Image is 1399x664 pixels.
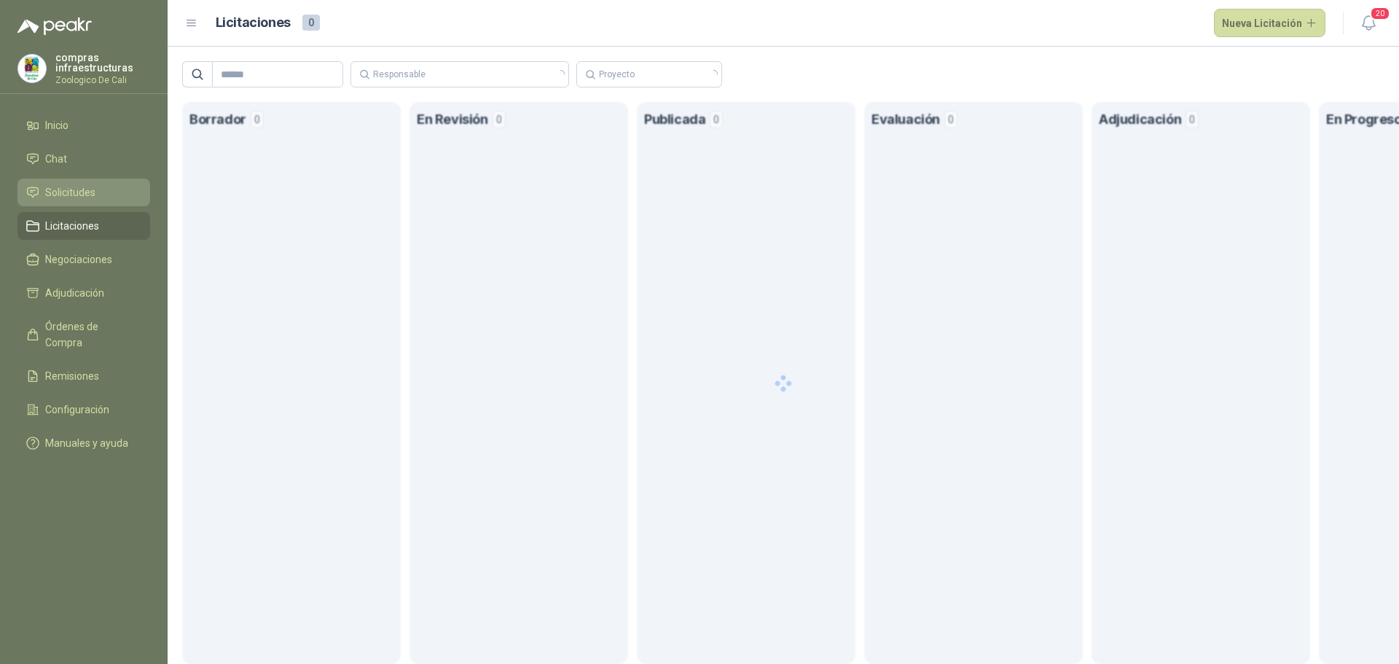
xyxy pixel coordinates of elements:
[17,17,92,35] img: Logo peakr
[17,313,150,356] a: Órdenes de Compra
[17,429,150,457] a: Manuales y ayuda
[45,151,67,167] span: Chat
[45,117,68,133] span: Inicio
[1355,10,1382,36] button: 20
[1370,7,1390,20] span: 20
[45,435,128,451] span: Manuales y ayuda
[45,319,136,351] span: Órdenes de Compra
[17,246,150,273] a: Negociaciones
[45,368,99,384] span: Remisiones
[55,76,150,85] p: Zoologico De Cali
[45,402,109,418] span: Configuración
[1214,9,1326,38] button: Nueva Licitación
[17,396,150,423] a: Configuración
[709,70,718,79] span: loading
[55,52,150,73] p: compras infraestructuras
[216,12,291,34] h1: Licitaciones
[302,15,320,31] span: 0
[45,184,95,200] span: Solicitudes
[45,218,99,234] span: Licitaciones
[17,112,150,139] a: Inicio
[17,279,150,307] a: Adjudicación
[18,55,46,82] img: Company Logo
[556,70,565,79] span: loading
[45,285,104,301] span: Adjudicación
[17,362,150,390] a: Remisiones
[17,179,150,206] a: Solicitudes
[45,251,112,267] span: Negociaciones
[17,145,150,173] a: Chat
[17,212,150,240] a: Licitaciones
